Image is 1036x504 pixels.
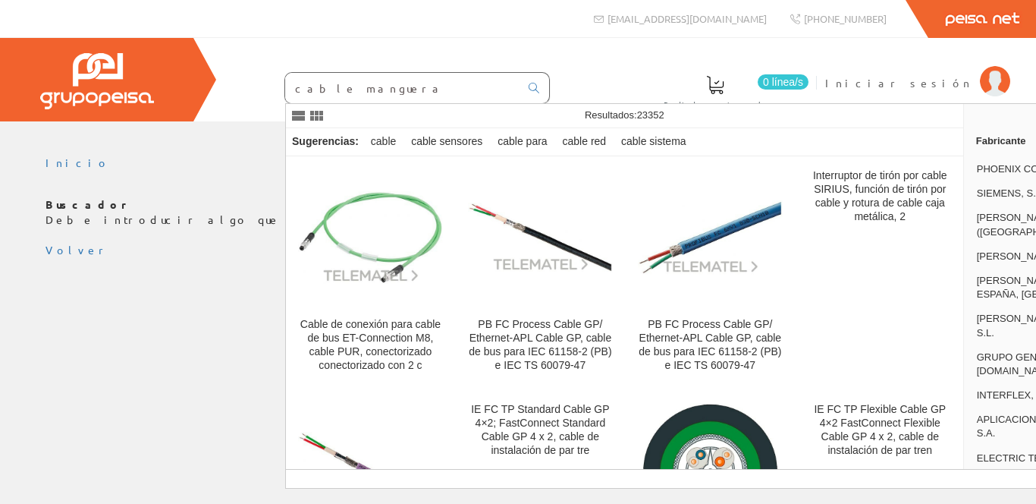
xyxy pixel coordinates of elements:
div: cable red [557,128,613,156]
div: cable para [491,128,553,156]
a: Volver [46,243,109,257]
a: Cable de conexión para cable de bus ET-Connection M8, cable PUR, conectorizado conectorizado con ... [286,157,455,390]
div: Interruptor de tirón por cable SIRIUS, función de tirón por cable y rotura de cable caja metálica, 2 [808,169,953,224]
p: Debe introducir algo que buscar [46,197,990,228]
span: Iniciar sesión [825,75,972,90]
a: PB FC Process Cable GP/ Ethernet-APL Cable GP, cable de bus para IEC 61158-2 (PB) e IEC TS 60079-... [456,157,625,390]
span: Resultados: [585,109,664,121]
div: IE FC TP Standard Cable GP 4×2; FastConnect Standard Cable GP 4 x 2, cable de instalación de par tre [468,403,613,458]
span: Pedido actual [664,97,767,112]
input: Buscar ... [285,73,520,103]
a: Interruptor de tirón por cable SIRIUS, función de tirón por cable y rotura de cable caja metálica, 2 [796,157,965,390]
div: cable sensores [405,128,488,156]
a: PB FC Process Cable GP/ Ethernet-APL Cable GP, cable de bus para IEC 61158-2 (PB) e IEC TS 60079-... [626,157,795,390]
img: PB FC Process Cable GP/ Ethernet-APL Cable GP, cable de bus para IEC 61158-2 (PB) e IEC TS 60079-47 [638,200,783,276]
span: [EMAIL_ADDRESS][DOMAIN_NAME] [607,12,767,25]
div: Cable de conexión para cable de bus ET-Connection M8, cable PUR, conectorizado conectorizado con 2 c [298,318,443,373]
span: [PHONE_NUMBER] [804,12,887,25]
b: Buscador [46,197,133,211]
a: Inicio [46,156,110,169]
div: cable sistema [615,128,692,156]
div: PB FC Process Cable GP/ Ethernet-APL Cable GP, cable de bus para IEC 61158-2 (PB) e IEC TS 60079-47 [638,318,783,373]
div: PB FC Process Cable GP/ Ethernet-APL Cable GP, cable de bus para IEC 61158-2 (PB) e IEC TS 60079-47 [468,318,613,373]
div: Sugerencias: [286,131,362,153]
div: IE FC TP Flexible Cable GP 4×2 FastConnect Flexible Cable GP 4 x 2, cable de instalación de par tren [808,403,953,458]
span: 0 línea/s [758,74,808,90]
div: cable [365,128,402,156]
a: Iniciar sesión [825,63,1010,77]
img: PB FC Process Cable GP/ Ethernet-APL Cable GP, cable de bus para IEC 61158-2 (PB) e IEC TS 60079-47 [468,203,613,273]
span: 23352 [637,109,664,121]
div: © Grupo Peisa [46,258,990,271]
img: Grupo Peisa [40,53,154,109]
img: Cable de conexión para cable de bus ET-Connection M8, cable PUR, conectorizado conectorizado con 2 c [298,191,443,283]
